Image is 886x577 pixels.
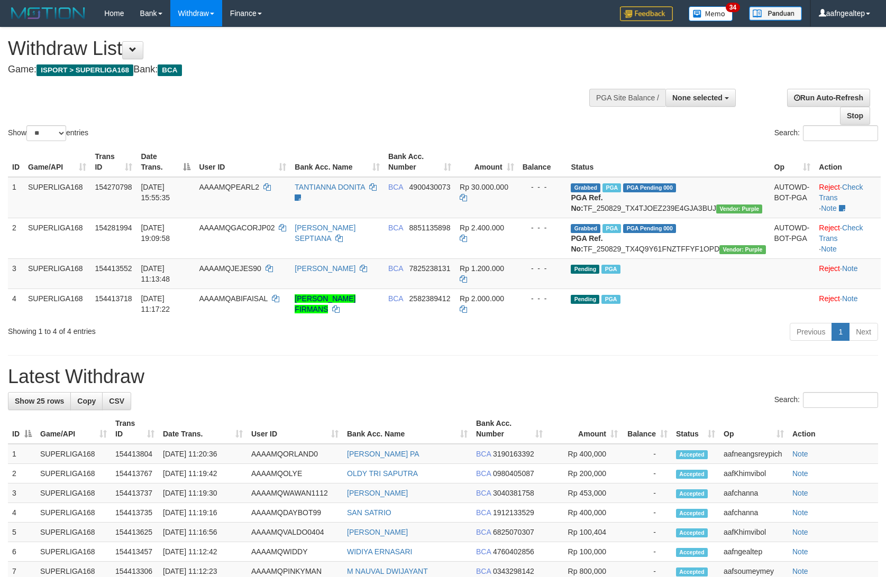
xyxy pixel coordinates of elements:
a: Note [842,294,858,303]
a: OLDY TRI SAPUTRA [347,469,418,478]
td: 6 [8,542,36,562]
td: · · [815,218,881,258]
td: 154413737 [111,483,159,503]
td: SUPERLIGA168 [36,503,111,523]
b: PGA Ref. No: [571,234,602,253]
a: Note [821,245,837,253]
span: CSV [109,397,124,405]
span: AAAAMQABIFAISAL [199,294,267,303]
span: BCA [476,508,491,517]
button: None selected [665,89,736,107]
span: BCA [476,547,491,556]
td: - [622,483,672,503]
td: aafchanna [719,503,788,523]
td: - [622,523,672,542]
span: Accepted [676,489,708,498]
span: Show 25 rows [15,397,64,405]
span: 154281994 [95,224,132,232]
label: Show entries [8,125,88,141]
td: TF_250829_TX4TJOEZ239E4GJA3BUJ [567,177,770,218]
th: Amount: activate to sort column ascending [547,414,622,444]
td: 1 [8,177,24,218]
span: Copy 3190163392 to clipboard [493,450,534,458]
span: 154413718 [95,294,132,303]
td: Rp 100,404 [547,523,622,542]
a: Reject [819,224,840,232]
span: Copy 0980405087 to clipboard [493,469,534,478]
a: Note [792,528,808,536]
span: Rp 2.400.000 [460,224,504,232]
td: · [815,258,881,288]
th: User ID: activate to sort column ascending [195,147,290,177]
a: Reject [819,294,840,303]
td: [DATE] 11:12:42 [159,542,247,562]
input: Search: [803,125,878,141]
a: Note [792,469,808,478]
img: MOTION_logo.png [8,5,88,21]
td: AUTOWD-BOT-PGA [770,177,815,218]
td: SUPERLIGA168 [36,542,111,562]
td: - [622,444,672,464]
td: AAAAMQDAYBOT99 [247,503,343,523]
td: AUTOWD-BOT-PGA [770,218,815,258]
span: Marked by aafsoycanthlai [601,295,620,304]
td: SUPERLIGA168 [36,483,111,503]
span: Accepted [676,528,708,537]
td: aafKhimvibol [719,523,788,542]
td: 3 [8,483,36,503]
span: Rp 1.200.000 [460,264,504,273]
span: Marked by aafsoycanthlai [601,265,620,274]
label: Search: [774,125,878,141]
a: Next [849,323,878,341]
span: Accepted [676,509,708,518]
td: [DATE] 11:19:42 [159,464,247,483]
span: Vendor URL: https://trx4.1velocity.biz [716,204,762,213]
a: Check Trans [819,183,863,202]
div: - - - [523,293,563,304]
td: Rp 400,000 [547,503,622,523]
span: Copy 4900430073 to clipboard [409,183,451,191]
h1: Withdraw List [8,38,580,59]
td: SUPERLIGA168 [36,444,111,464]
span: Pending [571,295,599,304]
a: 1 [832,323,850,341]
a: Reject [819,183,840,191]
span: Marked by aafmaleo [602,183,621,192]
a: [PERSON_NAME] PA [347,450,419,458]
td: AAAAMQOLYE [247,464,343,483]
td: - [622,542,672,562]
th: Bank Acc. Number: activate to sort column ascending [472,414,547,444]
span: BCA [476,469,491,478]
span: Copy 0343298142 to clipboard [493,567,534,575]
span: BCA [476,567,491,575]
a: Note [821,204,837,212]
div: Showing 1 to 4 of 4 entries [8,322,361,337]
span: Accepted [676,450,708,459]
img: Feedback.jpg [620,6,673,21]
div: PGA Site Balance / [589,89,665,107]
span: Copy [77,397,96,405]
td: Rp 400,000 [547,444,622,464]
span: AAAAMQGACORJP02 [199,224,275,232]
td: [DATE] 11:16:56 [159,523,247,542]
td: 2 [8,464,36,483]
td: · [815,288,881,319]
td: 154413457 [111,542,159,562]
td: SUPERLIGA168 [36,523,111,542]
span: AAAAMQPEARL2 [199,183,259,191]
span: Copy 7825238131 to clipboard [409,264,451,273]
span: BCA [476,450,491,458]
span: BCA [388,264,403,273]
td: AAAAMQORLAND0 [247,444,343,464]
th: Action [788,414,878,444]
span: PGA Pending [623,224,676,233]
th: User ID: activate to sort column ascending [247,414,343,444]
td: SUPERLIGA168 [24,218,90,258]
a: Note [792,567,808,575]
td: 4 [8,503,36,523]
td: Rp 100,000 [547,542,622,562]
b: PGA Ref. No: [571,193,602,212]
span: BCA [388,183,403,191]
th: Game/API: activate to sort column ascending [24,147,90,177]
td: SUPERLIGA168 [24,288,90,319]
